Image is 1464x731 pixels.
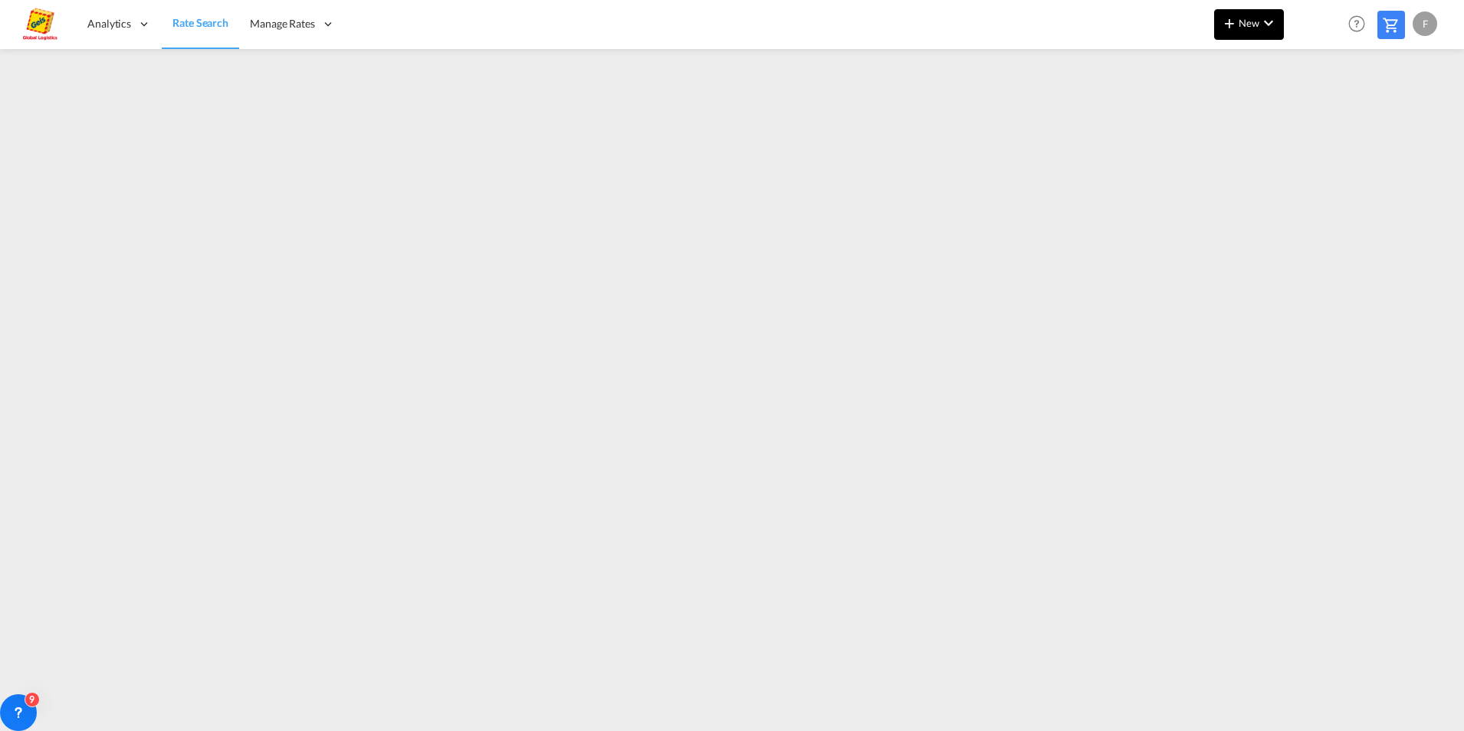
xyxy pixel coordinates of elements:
[1220,14,1239,32] md-icon: icon-plus 400-fg
[1413,11,1437,36] div: F
[23,7,57,41] img: a2a4a140666c11eeab5485e577415959.png
[1344,11,1377,38] div: Help
[1214,9,1284,40] button: icon-plus 400-fgNewicon-chevron-down
[172,16,228,29] span: Rate Search
[1344,11,1370,37] span: Help
[87,16,131,31] span: Analytics
[250,16,315,31] span: Manage Rates
[1259,14,1278,32] md-icon: icon-chevron-down
[1220,17,1278,29] span: New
